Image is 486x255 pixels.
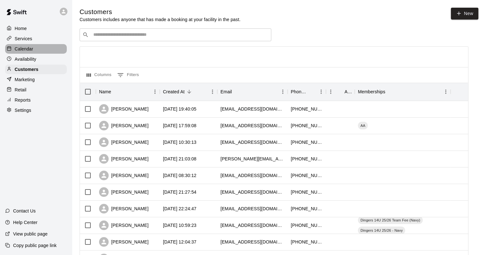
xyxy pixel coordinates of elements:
button: Menu [441,87,451,97]
div: Email [220,83,232,101]
div: [PERSON_NAME] [99,220,149,230]
a: Marketing [5,75,67,84]
div: cecelia.hicks@gmail.com [220,156,284,162]
h5: Customers [80,8,241,16]
a: Services [5,34,67,43]
div: jbhopson@gmail.com [220,106,284,112]
a: Calendar [5,44,67,54]
p: Services [15,35,32,42]
button: Sort [336,87,344,96]
button: Menu [150,87,160,97]
div: +19189649599 [291,189,323,195]
p: Copy public page link [13,242,57,249]
div: [PERSON_NAME] [99,137,149,147]
button: Show filters [116,70,141,80]
div: 2025-09-09 22:24:47 [163,205,197,212]
button: Sort [385,87,394,96]
a: Customers [5,65,67,74]
div: 2025-09-08 12:04:37 [163,239,197,245]
div: Name [99,83,111,101]
p: Customers includes anyone that has made a booking at your facility in the past. [80,16,241,23]
a: Home [5,24,67,33]
div: Phone Number [288,83,326,101]
span: Dingers 14U 25/26 - Navy [358,228,405,233]
div: Created At [163,83,185,101]
div: jennafrench84@gmail.com [220,189,284,195]
div: Memberships [358,83,385,101]
div: 2025-09-16 17:59:08 [163,122,197,129]
div: 2025-09-11 21:27:54 [163,189,197,195]
button: Menu [316,87,326,97]
p: Customers [15,66,38,73]
div: [PERSON_NAME] [99,104,149,114]
span: Dingers 14U 25/26 Team Fee (Navy) [358,218,423,223]
p: Retail [15,87,27,93]
button: Sort [232,87,241,96]
button: Sort [307,87,316,96]
div: 2025-09-16 10:30:13 [163,139,197,145]
p: Marketing [15,76,35,83]
div: [PERSON_NAME] [99,187,149,197]
a: Settings [5,105,67,115]
a: Retail [5,85,67,95]
div: njackson88@gmail.com [220,172,284,179]
p: View public page [13,231,48,237]
div: +14174964384 [291,156,323,162]
div: Dingers 14U 25/26 - Navy [358,227,405,234]
div: +14798661337 [291,122,323,129]
button: Sort [185,87,194,96]
div: Search customers by name or email [80,28,271,41]
div: AA [358,122,368,129]
div: Phone Number [291,83,307,101]
div: [PERSON_NAME] [99,237,149,247]
a: Availability [5,54,67,64]
div: 2025-09-09 10:59:23 [163,222,197,228]
div: [PERSON_NAME] [99,171,149,180]
div: +19402994813 [291,239,323,245]
button: Sort [111,87,120,96]
div: +14175979710 [291,205,323,212]
button: Menu [326,87,336,97]
div: [PERSON_NAME] [99,121,149,130]
div: jordannuckolls18@gmail.com [220,205,284,212]
div: Age [326,83,355,101]
div: gobblebrittany@gmail.com [220,222,284,228]
button: Menu [208,87,217,97]
div: Age [344,83,351,101]
p: Availability [15,56,36,62]
div: +14799708593 [291,172,323,179]
div: 2025-09-16 19:40:05 [163,106,197,112]
button: Menu [278,87,288,97]
p: Calendar [15,46,33,52]
div: 2025-09-15 21:03:08 [163,156,197,162]
div: jkohls@blc.edu [220,139,284,145]
button: Select columns [85,70,113,80]
div: Memberships [355,83,451,101]
span: AA [358,123,368,128]
div: [PERSON_NAME] [99,204,149,213]
a: Reports [5,95,67,105]
div: +19522371899 [291,139,323,145]
div: +14176580214 [291,222,323,228]
div: saucedocassandra98@gmail.com [220,239,284,245]
div: [PERSON_NAME] [99,154,149,164]
div: +12539709192 [291,106,323,112]
div: 2025-09-15 08:30:12 [163,172,197,179]
div: Dingers 14U 25/26 Team Fee (Navy) [358,216,423,224]
div: rreetz1310@gmail.com [220,122,284,129]
div: Email [217,83,288,101]
p: Help Center [13,219,37,226]
p: Reports [15,97,31,103]
p: Home [15,25,27,32]
a: New [451,8,478,19]
div: Name [96,83,160,101]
